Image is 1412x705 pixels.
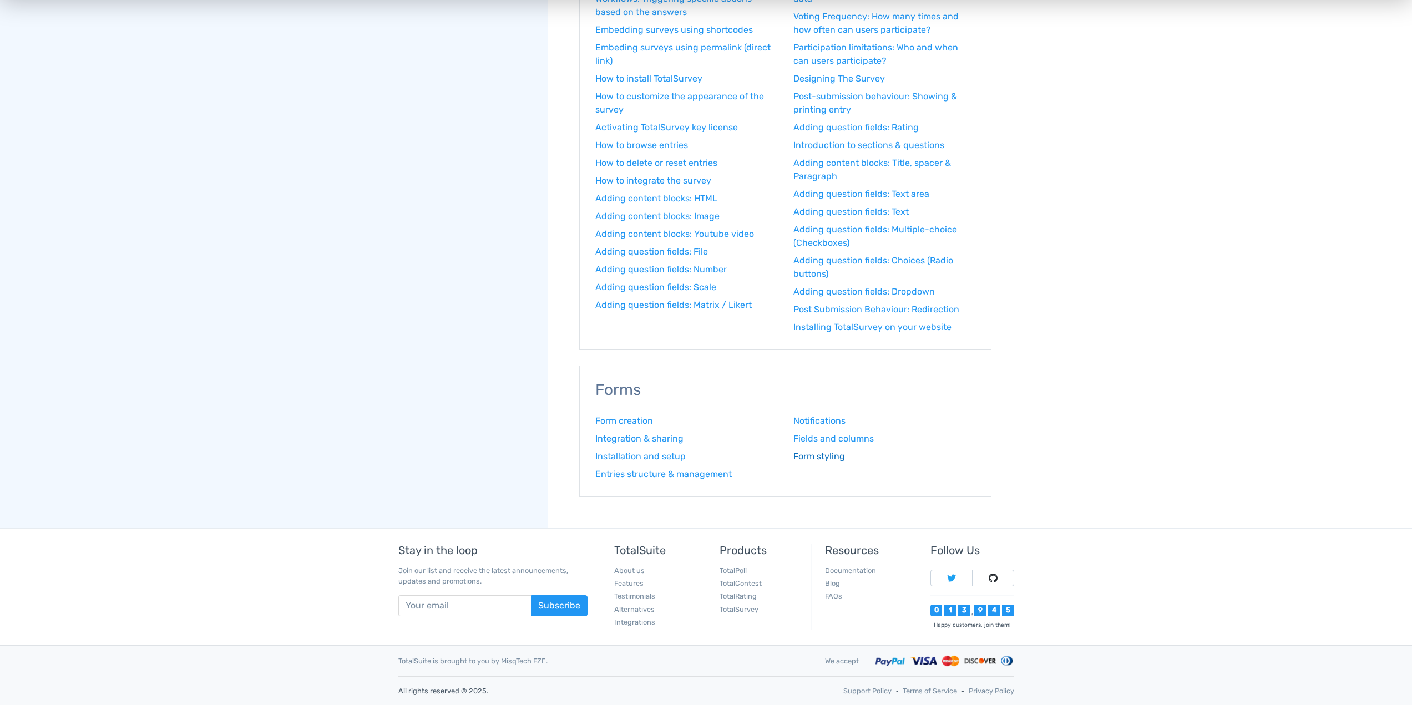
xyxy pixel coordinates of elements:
[793,90,975,116] a: Post-submission behaviour: Showing & printing entry
[390,656,817,666] div: TotalSuite is brought to you by MisqTech FZE.
[793,205,975,219] a: Adding question fields: Text
[595,450,777,463] a: Installation and setup
[720,605,758,613] a: TotalSurvey
[720,566,747,575] a: TotalPoll
[793,72,975,85] a: Designing The Survey
[595,414,777,428] a: Form creation
[825,579,840,587] a: Blog
[989,574,998,582] img: Follow TotalSuite on Github
[595,298,777,312] a: Adding question fields: Matrix / Likert
[595,245,777,258] a: Adding question fields: File
[793,121,975,134] a: Adding question fields: Rating
[595,121,777,134] a: Activating TotalSurvey key license
[614,579,644,587] a: Features
[930,605,942,616] div: 0
[793,285,975,298] a: Adding question fields: Dropdown
[720,544,803,556] h5: Products
[595,90,777,116] a: How to customize the appearance of the survey
[595,281,777,294] a: Adding question fields: Scale
[614,618,655,626] a: Integrations
[793,254,975,281] a: Adding question fields: Choices (Radio buttons)
[958,605,970,616] div: 3
[595,174,777,187] a: How to integrate the survey
[793,139,975,152] a: Introduction to sections & questions
[595,263,777,276] a: Adding question fields: Number
[944,605,956,616] div: 1
[595,23,777,37] a: Embedding surveys using shortcodes
[825,566,876,575] a: Documentation
[1002,605,1014,616] div: 5
[793,303,975,316] a: Post Submission Behaviour: Redirection
[614,605,655,613] a: Alternatives
[720,592,757,600] a: TotalRating
[531,595,588,616] button: Subscribe
[903,686,957,696] a: Terms of Service
[875,655,1014,667] img: Accepted payment methods
[896,686,898,696] span: ‐
[817,656,867,666] div: We accept
[595,192,777,205] a: Adding content blocks: HTML
[970,609,974,616] div: ,
[793,414,975,428] a: Notifications
[947,574,956,582] img: Follow TotalSuite on Twitter
[595,210,777,223] a: Adding content blocks: Image
[398,686,698,696] p: All rights reserved © 2025.
[614,592,655,600] a: Testimonials
[793,450,975,463] a: Form styling
[793,156,975,183] a: Adding content blocks: Title, spacer & Paragraph
[969,686,1014,696] a: Privacy Policy
[793,432,975,445] a: Fields and columns
[988,605,1000,616] div: 4
[595,41,777,68] a: Embeding surveys using permalink (direct link)
[930,621,1014,629] div: Happy customers, join them!
[843,686,892,696] a: Support Policy
[793,10,975,37] a: Voting Frequency: How many times and how often can users participate?
[793,187,975,201] a: Adding question fields: Text area
[595,139,777,152] a: How to browse entries
[825,544,908,556] h5: Resources
[595,468,777,481] a: Entries structure & management
[614,544,697,556] h5: TotalSuite
[595,432,777,445] a: Integration & sharing
[930,544,1014,556] h5: Follow Us
[825,592,842,600] a: FAQs
[720,579,762,587] a: TotalContest
[398,595,532,616] input: Your email
[398,565,588,586] p: Join our list and receive the latest announcements, updates and promotions.
[398,544,588,556] h5: Stay in the loop
[974,605,986,616] div: 9
[595,156,777,170] a: How to delete or reset entries
[595,227,777,241] a: Adding content blocks: Youtube video
[793,321,975,334] a: Installing TotalSurvey on your website
[793,223,975,250] a: Adding question fields: Multiple-choice (Checkboxes)
[961,686,964,696] span: ‐
[595,72,777,85] a: How to install TotalSurvey
[595,382,975,399] h3: Forms
[614,566,645,575] a: About us
[793,41,975,68] a: Participation limitations: Who and when can users participate?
